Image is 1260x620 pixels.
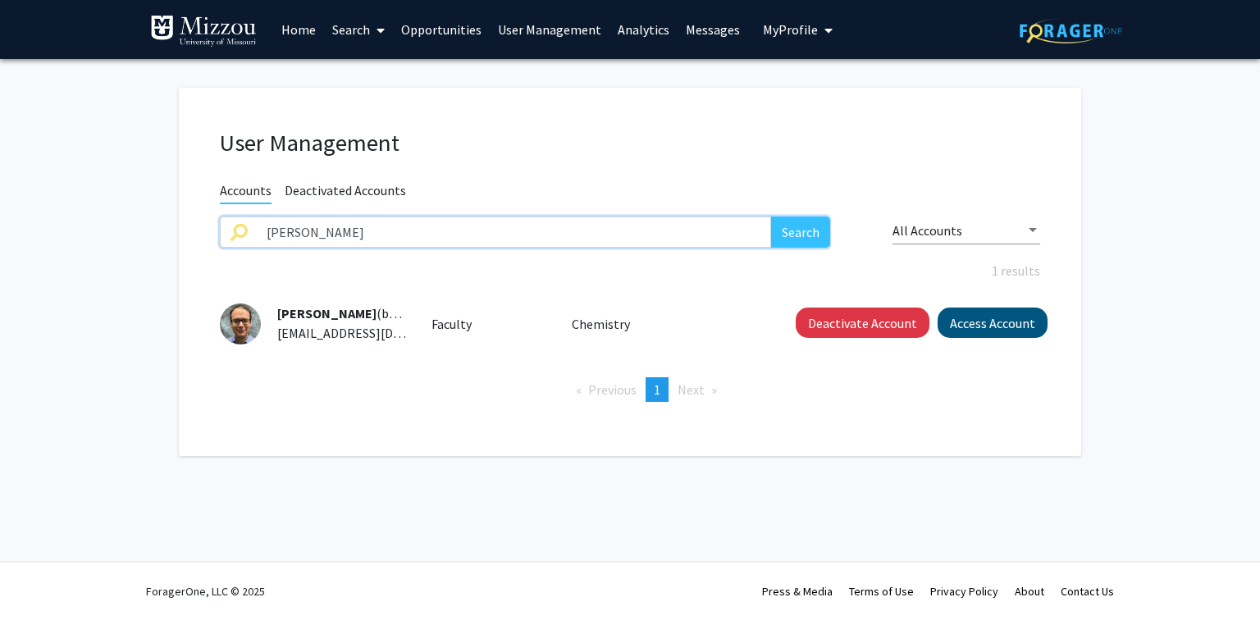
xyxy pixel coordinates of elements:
[277,325,477,341] span: [EMAIL_ADDRESS][DOMAIN_NAME]
[678,1,748,58] a: Messages
[678,381,705,398] span: Next
[277,305,453,321] span: (brockmanjd)
[930,584,998,599] a: Privacy Policy
[763,21,818,38] span: My Profile
[588,381,637,398] span: Previous
[771,217,830,248] button: Search
[490,1,609,58] a: User Management
[285,182,406,203] span: Deactivated Accounts
[220,377,1040,402] ul: Pagination
[273,1,324,58] a: Home
[257,217,771,248] input: Search name, email, or institution ID to access an account and make admin changes.
[762,584,833,599] a: Press & Media
[220,303,261,344] img: Profile Picture
[220,129,1040,157] h1: User Management
[146,563,265,620] div: ForagerOne, LLC © 2025
[393,1,490,58] a: Opportunities
[1015,584,1044,599] a: About
[324,1,393,58] a: Search
[12,546,70,608] iframe: Chat
[419,314,560,334] div: Faculty
[208,261,1052,280] div: 1 results
[609,1,678,58] a: Analytics
[796,308,929,338] button: Deactivate Account
[1061,584,1114,599] a: Contact Us
[150,15,257,48] img: University of Missouri Logo
[938,308,1048,338] button: Access Account
[1020,18,1122,43] img: ForagerOne Logo
[892,222,962,239] span: All Accounts
[572,314,759,334] p: Chemistry
[849,584,914,599] a: Terms of Use
[654,381,660,398] span: 1
[277,305,377,321] span: [PERSON_NAME]
[220,182,272,204] span: Accounts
